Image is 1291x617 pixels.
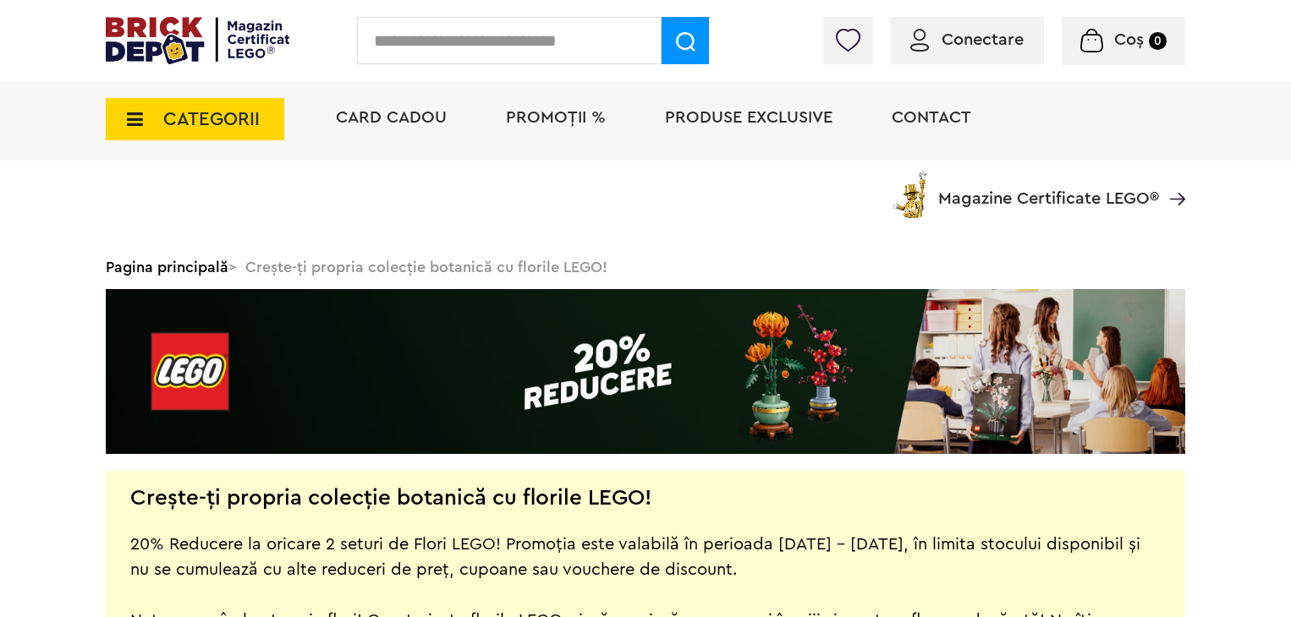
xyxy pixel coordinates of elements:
small: 0 [1149,32,1167,50]
a: PROMOȚII % [506,109,606,126]
a: Card Cadou [336,109,447,126]
h2: Crește-ți propria colecție botanică cu florile LEGO! [130,489,651,506]
a: Conectare [910,31,1024,48]
img: Landing page banner [106,289,1185,454]
span: CATEGORII [163,110,260,128]
a: Contact [892,109,971,126]
span: Conectare [942,31,1024,48]
div: > Crește-ți propria colecție botanică cu florile LEGO! [106,245,1185,289]
span: Coș [1114,31,1144,48]
span: Magazine Certificate LEGO® [938,168,1159,207]
a: Produse exclusive [665,109,832,126]
a: Pagina principală [106,259,228,275]
a: Magazine Certificate LEGO® [1159,168,1185,185]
